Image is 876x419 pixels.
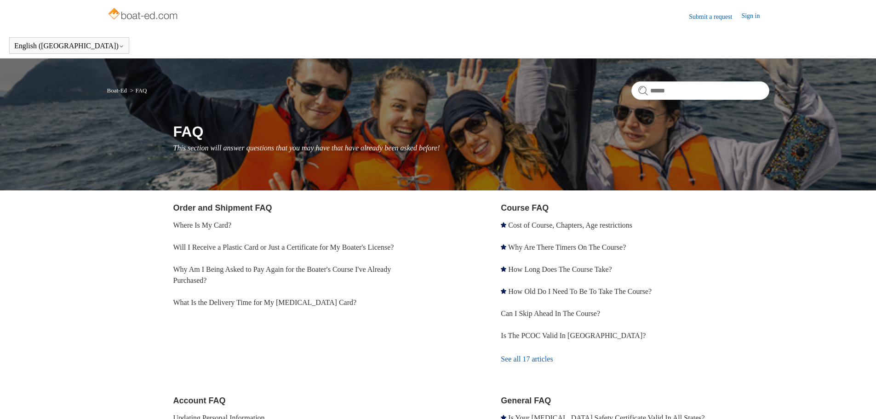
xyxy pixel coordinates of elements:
[508,243,626,251] a: Why Are There Timers On The Course?
[501,288,506,294] svg: Promoted article
[508,221,632,229] a: Cost of Course, Chapters, Age restrictions
[741,11,769,22] a: Sign in
[508,265,612,273] a: How Long Does The Course Take?
[173,396,226,405] a: Account FAQ
[501,203,549,212] a: Course FAQ
[173,143,769,154] p: This section will answer questions that you may have that have already been asked before!
[173,265,391,284] a: Why Am I Being Asked to Pay Again for the Boater's Course I've Already Purchased?
[173,298,357,306] a: What Is the Delivery Time for My [MEDICAL_DATA] Card?
[501,266,506,272] svg: Promoted article
[128,87,147,94] li: FAQ
[107,6,180,24] img: Boat-Ed Help Center home page
[501,347,769,372] a: See all 17 articles
[173,221,232,229] a: Where Is My Card?
[173,243,394,251] a: Will I Receive a Plastic Card or Just a Certificate for My Boater's License?
[14,42,124,50] button: English ([GEOGRAPHIC_DATA])
[689,12,741,22] a: Submit a request
[501,244,506,250] svg: Promoted article
[508,287,652,295] a: How Old Do I Need To Be To Take The Course?
[501,332,646,339] a: Is The PCOC Valid In [GEOGRAPHIC_DATA]?
[107,87,129,94] li: Boat-Ed
[501,310,600,317] a: Can I Skip Ahead In The Course?
[501,222,506,228] svg: Promoted article
[107,87,127,94] a: Boat-Ed
[173,121,769,143] h1: FAQ
[631,81,769,100] input: Search
[817,388,870,412] div: Chat Support
[501,396,551,405] a: General FAQ
[173,203,272,212] a: Order and Shipment FAQ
